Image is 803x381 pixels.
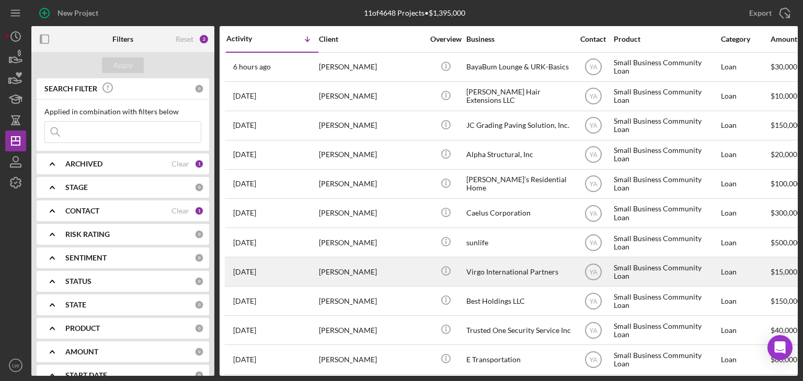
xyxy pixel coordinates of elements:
div: BayaBum Lounge & URK-Basics [466,53,571,81]
div: Virgo International Partners [466,258,571,285]
div: [PERSON_NAME] [319,141,423,169]
div: Contact [573,35,613,43]
div: Alpha Structural, Inc [466,141,571,169]
div: Loan [721,82,770,110]
div: Small Business Community Loan [614,53,718,81]
div: Small Business Community Loan [614,82,718,110]
b: START DATE [65,371,107,379]
div: [PERSON_NAME] [319,229,423,256]
div: Small Business Community Loan [614,170,718,198]
div: [PERSON_NAME] [319,112,423,139]
div: [PERSON_NAME] [319,316,423,344]
div: 0 [194,253,204,263]
div: Open Intercom Messenger [767,335,793,360]
button: Apply [102,57,144,73]
b: SENTIMENT [65,254,107,262]
div: Loan [721,287,770,315]
div: [PERSON_NAME] [319,53,423,81]
text: YA [589,64,597,71]
div: JC Grading Paving Solution, Inc. [466,112,571,139]
div: Small Business Community Loan [614,112,718,139]
div: Reset [176,35,193,43]
div: Caelus Corporation [466,199,571,227]
div: Small Business Community Loan [614,229,718,256]
time: 2025-07-13 21:54 [233,355,256,364]
time: 2025-08-11 05:37 [233,209,256,217]
div: [PERSON_NAME] [319,287,423,315]
b: STATUS [65,277,91,285]
div: Loan [721,258,770,285]
div: 1 [194,206,204,216]
div: Small Business Community Loan [614,258,718,285]
div: Loan [721,199,770,227]
div: 0 [194,347,204,356]
time: 2025-07-21 05:48 [233,268,256,276]
b: RISK RATING [65,230,110,239]
button: New Project [31,3,109,23]
time: 2025-08-07 04:44 [233,239,256,247]
div: Small Business Community Loan [614,199,718,227]
button: LW [5,355,26,376]
div: 0 [194,277,204,286]
text: YA [589,356,597,364]
div: Loan [721,170,770,198]
text: YA [589,122,597,129]
div: Business [466,35,571,43]
div: 1 [194,159,204,169]
div: 0 [194,183,204,192]
time: 2025-08-19 18:48 [233,63,271,71]
text: YA [589,181,597,188]
b: STATE [65,301,86,309]
div: Apply [113,57,133,73]
button: Export [739,3,798,23]
div: [PERSON_NAME]’s Residential Home [466,170,571,198]
time: 2025-08-11 22:22 [233,180,256,188]
div: [PERSON_NAME] Hair Extensions LLC [466,82,571,110]
div: New Project [58,3,98,23]
div: [PERSON_NAME] [319,82,423,110]
b: Filters [112,35,133,43]
div: Small Business Community Loan [614,287,718,315]
text: YA [589,210,597,217]
div: Loan [721,316,770,344]
div: 0 [194,371,204,380]
div: E Transportation [466,346,571,373]
div: [PERSON_NAME] [319,170,423,198]
div: 0 [194,84,204,93]
div: Loan [721,141,770,169]
time: 2025-07-17 22:11 [233,297,256,305]
div: 0 [194,230,204,239]
text: LW [12,363,20,368]
b: AMOUNT [65,348,98,356]
time: 2025-07-16 20:01 [233,326,256,335]
div: sunlife [466,229,571,256]
time: 2025-08-14 15:39 [233,121,256,129]
div: Client [319,35,423,43]
time: 2025-08-12 08:13 [233,150,256,159]
div: Clear [171,207,189,215]
b: STAGE [65,183,88,192]
div: Product [614,35,718,43]
div: Clear [171,160,189,168]
div: Overview [426,35,465,43]
b: ARCHIVED [65,160,102,168]
div: [PERSON_NAME] [319,258,423,285]
text: YA [589,268,597,276]
b: CONTACT [65,207,99,215]
div: 2 [199,34,209,44]
div: Small Business Community Loan [614,346,718,373]
div: [PERSON_NAME] [319,199,423,227]
div: Loan [721,53,770,81]
div: Category [721,35,770,43]
div: Export [749,3,772,23]
div: Trusted One Security Service Inc [466,316,571,344]
text: YA [589,239,597,246]
text: YA [589,151,597,159]
div: Loan [721,229,770,256]
div: [PERSON_NAME] [319,346,423,373]
text: YA [589,93,597,100]
b: PRODUCT [65,324,100,332]
div: Best Holdings LLC [466,287,571,315]
b: SEARCH FILTER [44,85,97,93]
text: YA [589,297,597,305]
